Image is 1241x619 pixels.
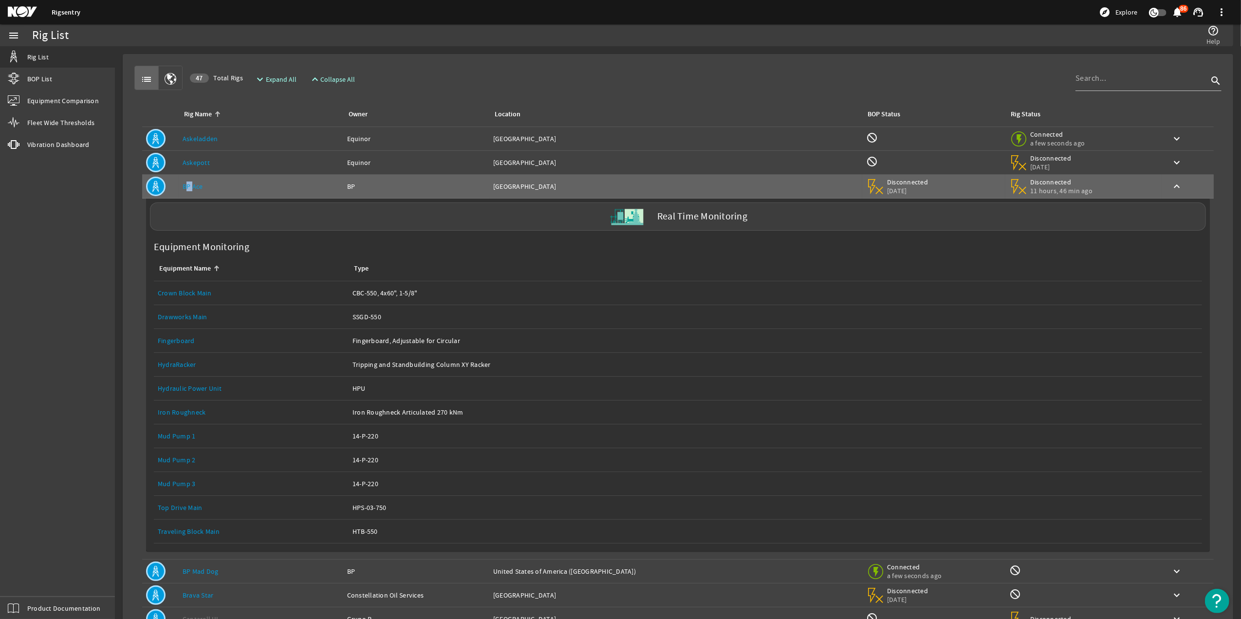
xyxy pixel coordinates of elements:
div: Rig Status [1011,109,1040,120]
div: Tripping and Standbuilding Column XY Racker [352,360,1198,369]
div: SSGD-550 [352,312,1198,322]
div: 14-P-220 [352,479,1198,489]
div: Equipment Name [158,263,341,274]
div: Equinor [347,134,485,144]
span: Connected [887,563,942,571]
mat-icon: BOP Monitoring not available for this rig [866,132,878,144]
mat-icon: keyboard_arrow_down [1171,589,1183,601]
mat-icon: expand_more [254,73,262,85]
mat-icon: help_outline [1208,25,1220,36]
mat-icon: Rig Monitoring not available for this rig [1009,588,1021,600]
a: Hydraulic Power Unit [158,384,222,393]
a: HPU [352,377,1198,400]
a: Askeladden [183,134,218,143]
a: BP Mad Dog [183,567,219,576]
a: CBC-550, 4x60", 1-5/8" [352,281,1198,305]
a: Top Drive Main [158,496,345,519]
button: Collapse All [305,71,359,88]
span: Disconnected [1030,154,1072,163]
div: Rig Name [184,109,212,120]
label: Equipment Monitoring [150,238,253,256]
button: Explore [1095,4,1141,20]
a: Iron Roughneck [158,408,206,417]
span: Explore [1115,7,1137,17]
a: Rigsentry [52,8,80,17]
div: [GEOGRAPHIC_DATA] [493,590,858,600]
span: 11 hours, 46 min ago [1030,186,1093,195]
span: Expand All [266,74,296,84]
a: Brava Star [183,591,214,600]
mat-icon: support_agent [1192,6,1204,18]
span: a few seconds ago [1030,139,1085,147]
span: Disconnected [887,586,928,595]
span: BOP List [27,74,52,84]
mat-icon: expand_less [309,73,317,85]
span: Product Documentation [27,603,100,613]
a: Tripping and Standbuilding Column XY Racker [352,353,1198,376]
div: Owner [349,109,368,120]
a: Askepott [183,158,210,167]
span: Disconnected [887,178,928,186]
img: Skid.svg [609,199,645,235]
button: Expand All [250,71,300,88]
a: Fingerboard [158,329,345,352]
div: United States of America ([GEOGRAPHIC_DATA]) [493,566,858,576]
div: BOP Status [868,109,900,120]
span: a few seconds ago [887,571,942,580]
div: 14-P-220 [352,431,1198,441]
mat-icon: explore [1099,6,1111,18]
div: BP [347,566,485,576]
div: BP [347,182,485,191]
a: 14-P-220 [352,424,1198,448]
a: Fingerboard [158,336,195,345]
div: [GEOGRAPHIC_DATA] [493,134,858,144]
div: [GEOGRAPHIC_DATA] [493,182,858,191]
a: Top Drive Main [158,503,203,512]
mat-icon: BOP Monitoring not available for this rig [866,156,878,167]
mat-icon: vibration [8,139,19,150]
a: HydraRacker [158,353,345,376]
a: Iron Roughneck Articulated 270 kNm [352,401,1198,424]
span: Disconnected [1030,178,1093,186]
div: Location [493,109,854,120]
a: Hydraulic Power Unit [158,377,345,400]
span: [DATE] [887,186,928,195]
a: HPS-03-750 [352,496,1198,519]
a: Drawworks Main [158,305,345,328]
div: Type [352,263,1194,274]
div: 14-P-220 [352,455,1198,465]
div: Rig Name [183,109,335,120]
mat-icon: keyboard_arrow_down [1171,157,1183,168]
mat-icon: notifications [1172,6,1184,18]
a: Traveling Block Main [158,520,345,543]
a: HydraRacker [158,360,196,369]
div: 47 [190,73,209,83]
div: Equipment Name [159,263,211,274]
div: CBC-550, 4x60", 1-5/8" [352,288,1198,298]
input: Search... [1075,73,1208,84]
div: [GEOGRAPHIC_DATA] [493,158,858,167]
a: BP Ace [183,182,203,191]
a: Mud Pump 3 [158,479,196,488]
a: Real Time Monitoring [146,202,1210,231]
div: HPS-03-750 [352,503,1198,512]
div: Fingerboard, Adjustable for Circular [352,336,1198,346]
a: HTB-550 [352,520,1198,543]
div: Iron Roughneck Articulated 270 kNm [352,407,1198,417]
div: Rig List [32,31,69,40]
span: Total Rigs [190,73,243,83]
span: [DATE] [1030,163,1072,171]
label: Real Time Monitoring [657,212,747,222]
span: Connected [1030,130,1085,139]
mat-icon: list [141,73,152,85]
span: Help [1206,36,1221,46]
div: Location [495,109,520,120]
a: Mud Pump 2 [158,448,345,472]
div: HTB-550 [352,527,1198,536]
a: SSGD-550 [352,305,1198,328]
a: Mud Pump 3 [158,472,345,495]
a: Crown Block Main [158,289,211,297]
div: Owner [347,109,482,120]
span: Rig List [27,52,49,62]
button: Open Resource Center [1205,589,1229,613]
